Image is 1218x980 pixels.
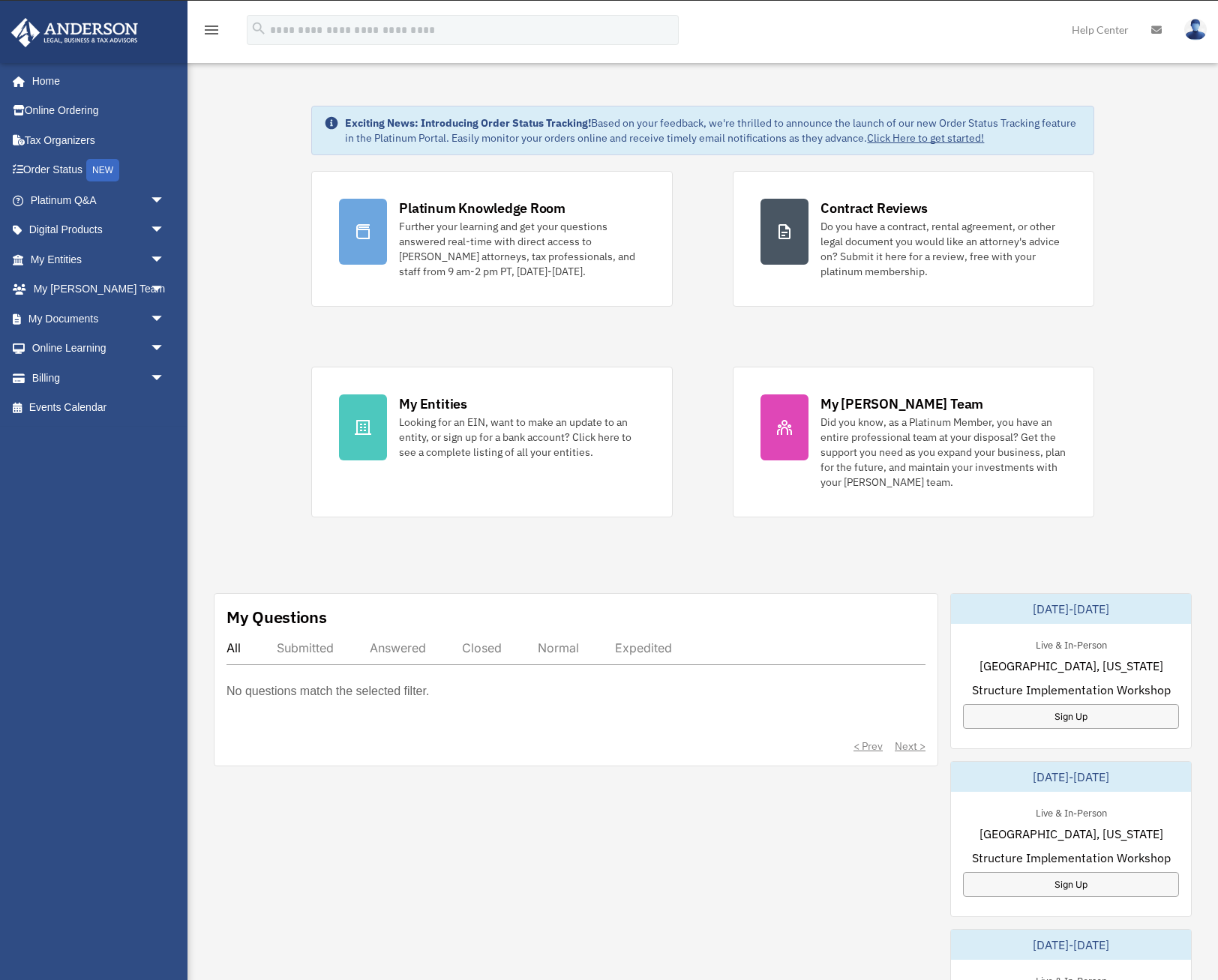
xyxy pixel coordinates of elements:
img: User Pic [1184,19,1207,40]
a: My Entities Looking for an EIN, want to make an update to an entity, or sign up for a bank accoun... [311,367,673,517]
div: All [226,640,241,655]
div: Expedited [615,640,672,655]
a: Home [10,66,180,96]
div: Based on your feedback, we're thrilled to announce the launch of our new Order Status Tracking fe... [345,115,1081,145]
a: Contract Reviews Do you have a contract, rental agreement, or other legal document you would like... [733,171,1094,307]
span: Structure Implementation Workshop [972,681,1171,699]
span: Structure Implementation Workshop [972,849,1171,867]
i: search [250,20,267,37]
div: My [PERSON_NAME] Team [820,394,983,413]
a: Tax Organizers [10,125,187,155]
span: arrow_drop_down [150,244,180,275]
a: Sign Up [963,704,1179,729]
div: Submitted [277,640,334,655]
div: My Questions [226,606,327,628]
a: Sign Up [963,872,1179,897]
span: arrow_drop_down [150,185,180,216]
span: arrow_drop_down [150,215,180,246]
div: [DATE]-[DATE] [951,930,1191,960]
div: Live & In-Person [1024,636,1119,652]
span: [GEOGRAPHIC_DATA], [US_STATE] [979,825,1163,843]
div: NEW [86,159,119,181]
p: No questions match the selected filter. [226,681,429,702]
div: Contract Reviews [820,199,928,217]
a: My Entitiesarrow_drop_down [10,244,187,274]
div: [DATE]-[DATE] [951,594,1191,624]
strong: Exciting News: Introducing Order Status Tracking! [345,116,591,130]
a: Online Learningarrow_drop_down [10,334,187,364]
i: menu [202,21,220,39]
div: Live & In-Person [1024,804,1119,820]
a: Online Ordering [10,96,187,126]
div: Did you know, as a Platinum Member, you have an entire professional team at your disposal? Get th... [820,415,1066,490]
a: menu [202,26,220,39]
span: arrow_drop_down [150,334,180,364]
span: [GEOGRAPHIC_DATA], [US_STATE] [979,657,1163,675]
div: [DATE]-[DATE] [951,762,1191,792]
img: Anderson Advisors Platinum Portal [7,18,142,47]
span: arrow_drop_down [150,304,180,334]
div: My Entities [399,394,466,413]
div: Looking for an EIN, want to make an update to an entity, or sign up for a bank account? Click her... [399,415,645,460]
a: Order StatusNEW [10,155,187,186]
a: Click Here to get started! [867,131,984,145]
a: Events Calendar [10,393,187,423]
span: arrow_drop_down [150,363,180,394]
div: Further your learning and get your questions answered real-time with direct access to [PERSON_NAM... [399,219,645,279]
div: Do you have a contract, rental agreement, or other legal document you would like an attorney's ad... [820,219,1066,279]
div: Closed [462,640,502,655]
span: arrow_drop_down [150,274,180,305]
a: Billingarrow_drop_down [10,363,187,393]
a: My [PERSON_NAME] Teamarrow_drop_down [10,274,187,304]
div: Platinum Knowledge Room [399,199,565,217]
a: Digital Productsarrow_drop_down [10,215,187,245]
a: My [PERSON_NAME] Team Did you know, as a Platinum Member, you have an entire professional team at... [733,367,1094,517]
a: My Documentsarrow_drop_down [10,304,187,334]
div: Normal [538,640,579,655]
a: Platinum Q&Aarrow_drop_down [10,185,187,215]
div: Answered [370,640,426,655]
a: Platinum Knowledge Room Further your learning and get your questions answered real-time with dire... [311,171,673,307]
